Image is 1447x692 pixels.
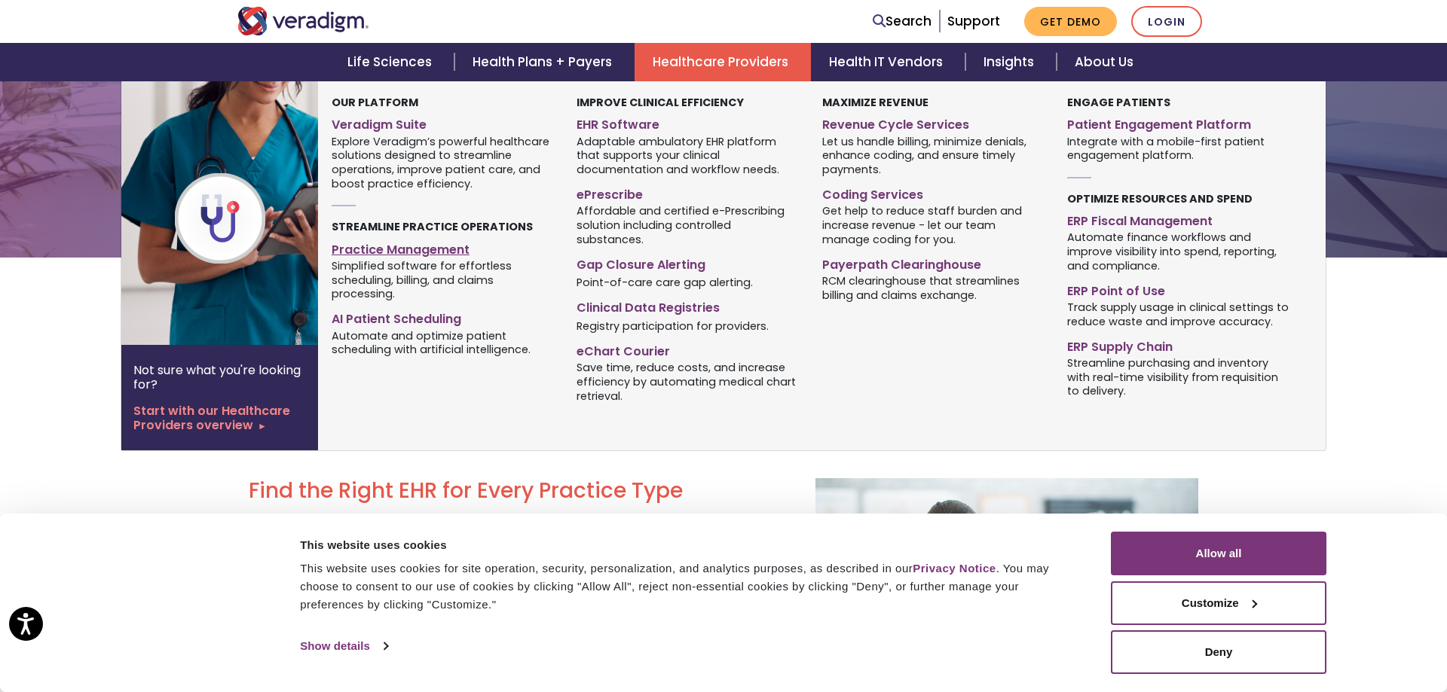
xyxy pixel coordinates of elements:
[249,478,793,504] h2: Find the Right EHR for Every Practice Type
[577,95,744,110] strong: Improve Clinical Efficiency
[121,81,364,345] img: Healthcare Provider
[577,318,769,333] span: Registry participation for providers.
[300,559,1077,614] div: This website uses cookies for site operation, security, personalization, and analytics purposes, ...
[1067,191,1253,206] strong: Optimize Resources and Spend
[454,43,635,81] a: Health Plans + Payers
[1024,7,1117,36] a: Get Demo
[947,12,1000,30] a: Support
[237,7,369,35] img: Veradigm logo
[577,338,799,360] a: eChart Courier
[811,43,965,81] a: Health IT Vendors
[332,95,418,110] strong: Our Platform
[873,11,932,32] a: Search
[332,258,554,301] span: Simplified software for effortless scheduling, billing, and claims processing.
[822,181,1045,203] a: Coding Services
[1111,532,1326,575] button: Allow all
[822,95,928,110] strong: Maximize Revenue
[332,219,533,234] strong: Streamline Practice Operations
[1067,208,1289,230] a: ERP Fiscal Management
[913,562,996,575] a: Privacy Notice
[1067,278,1289,300] a: ERP Point of Use
[822,133,1045,177] span: Let us handle billing, minimize denials, enhance coding, and ensure timely payments.
[822,111,1045,133] a: Revenue Cycle Services
[822,203,1045,247] span: Get help to reduce staff burden and increase revenue - let our team manage coding for you.
[1067,355,1289,398] span: Streamline purchasing and inventory with real-time visibility from requisition to delivery.
[1111,630,1326,674] button: Deny
[822,251,1045,273] a: Payerpath Clearinghouse
[329,43,454,81] a: Life Sciences
[577,133,799,177] span: Adaptable ambulatory EHR platform that supports your clinical documentation and workflow needs.
[1158,584,1429,674] iframe: Drift Chat Widget
[822,273,1045,302] span: RCM clearinghouse that streamlines billing and claims exchange.
[635,43,811,81] a: Healthcare Providers
[1067,95,1170,110] strong: Engage Patients
[300,536,1077,554] div: This website uses cookies
[577,251,799,273] a: Gap Closure Alerting
[1067,133,1289,163] span: Integrate with a mobile-first patient engagement platform.
[332,328,554,357] span: Automate and optimize patient scheduling with artificial intelligence.
[133,404,306,432] a: Start with our Healthcare Providers overview
[332,236,554,258] a: Practice Management
[1067,111,1289,133] a: Patient Engagement Platform
[1111,581,1326,625] button: Customize
[1067,299,1289,328] span: Track supply usage in clinical settings to reduce waste and improve accuracy.
[577,203,799,247] span: Affordable and certified e-Prescribing solution including controlled substances.
[1131,6,1202,37] a: Login
[965,43,1057,81] a: Insights
[133,363,306,392] p: Not sure what you're looking for?
[332,306,554,328] a: AI Patient Scheduling
[577,181,799,203] a: ePrescribe
[332,133,554,191] span: Explore Veradigm’s powerful healthcare solutions designed to streamline operations, improve patie...
[1067,334,1289,355] a: ERP Supply Chain
[300,635,387,657] a: Show details
[1067,230,1289,273] span: Automate finance workflows and improve visibility into spend, reporting, and compliance.
[577,111,799,133] a: EHR Software
[577,275,753,290] span: Point-of-care care gap alerting.
[577,294,799,316] a: Clinical Data Registries
[332,111,554,133] a: Veradigm Suite
[577,360,799,404] span: Save time, reduce costs, and increase efficiency by automating medical chart retrieval.
[1057,43,1152,81] a: About Us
